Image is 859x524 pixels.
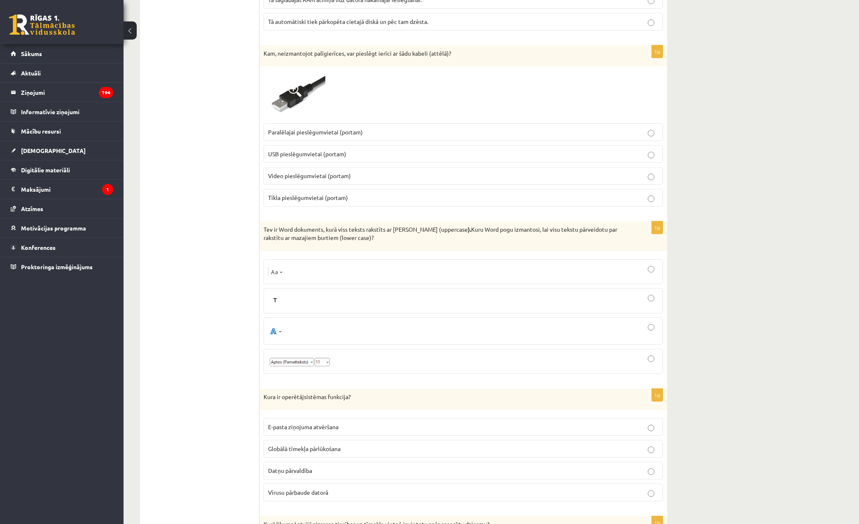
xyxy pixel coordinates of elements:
span: Globālā tīmekļa pārlūkošana [268,445,341,452]
img: Ekr%C4%81nuz%C5%86%C4%93mums_2024-08-20_122323.png [268,266,284,277]
span: Digitālie materiāli [21,166,70,174]
a: Mācību resursi [11,122,113,141]
img: Ekr%C4%81nuz%C5%86%C4%93mums_2024-08-20_122329.png [268,295,280,307]
a: Aktuāli [11,63,113,82]
img: 1280_QJrmSy1ys31wzavu.jpg [264,70,325,119]
span: [DEMOGRAPHIC_DATA] [21,147,86,154]
span: Video pieslēgumvietai (portam) [268,172,351,179]
a: Informatīvie ziņojumi [11,102,113,121]
p: Kura ir operētājsistēmas funkcija? [264,393,622,401]
input: Paralēlajai pieslēgumvietai (portam) [648,130,654,136]
span: Vīrusu pārbaude datorā [268,489,328,496]
input: Tīkla pieslēgumvietai (portam) [648,195,654,202]
legend: Informatīvie ziņojumi [21,102,113,121]
span: Tā automātiski tiek pārkopēta cietajā diskā un pēc tam dzēsta. [268,18,428,25]
a: Sākums [11,44,113,63]
span: Atzīmes [21,205,43,212]
input: Globālā tīmekļa pārlūkošana [648,446,654,453]
span: Motivācijas programma [21,224,86,232]
i: 194 [99,87,113,98]
p: Tev ir Word dokuments, kurā viss teksts rakstīts ar [PERSON_NAME] (uppercase Kuru Word pogu izman... [264,226,622,242]
legend: Ziņojumi [21,83,113,102]
input: Tā automātiski tiek pārkopēta cietajā diskā un pēc tam dzēsta. [648,19,654,26]
a: Ziņojumi194 [11,83,113,102]
span: Mācību resursi [21,127,61,135]
input: USB pieslēgumvietai (portam) [648,152,654,158]
span: Aktuāli [21,69,41,77]
p: 1p [651,221,663,234]
input: Vīrusu pārbaude datorā [648,490,654,497]
i: 1 [102,184,113,195]
span: E-pasta ziņojuma atvēršana [268,423,338,430]
a: Rīgas 1. Tālmācības vidusskola [9,14,75,35]
a: Konferences [11,238,113,257]
a: Maksājumi1 [11,180,113,199]
a: Atzīmes [11,199,113,218]
p: 1p [651,388,663,402]
input: Video pieslēgumvietai (portam) [648,174,654,180]
span: Proktoringa izmēģinājums [21,263,93,270]
p: 1p [651,45,663,58]
img: Ekr%C4%81nuz%C5%86%C4%93mums_2024-08-20_122335.png [268,324,283,338]
a: Digitālie materiāli [11,160,113,179]
b: ). [468,226,471,233]
img: Ekr%C4%81nuz%C5%86%C4%93mums_2024-08-20_122346.png [268,355,330,367]
legend: Maksājumi [21,180,113,199]
span: Sākums [21,50,42,57]
span: Datņu pārvaldība [268,467,312,474]
span: Tīkla pieslēgumvietai (portam) [268,194,348,201]
a: Proktoringa izmēģinājums [11,257,113,276]
span: Paralēlajai pieslēgumvietai (portam) [268,128,363,136]
input: Datņu pārvaldība [648,468,654,475]
p: Kam, neizmantojot palīgierīces, var pieslēgt ierīci ar šādu kabeli (attēlā)? [264,49,622,58]
span: Konferences [21,244,56,251]
span: USB pieslēgumvietai (portam) [268,150,346,157]
input: E-pasta ziņojuma atvēršana [648,425,654,431]
a: [DEMOGRAPHIC_DATA] [11,141,113,160]
a: Motivācijas programma [11,219,113,237]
